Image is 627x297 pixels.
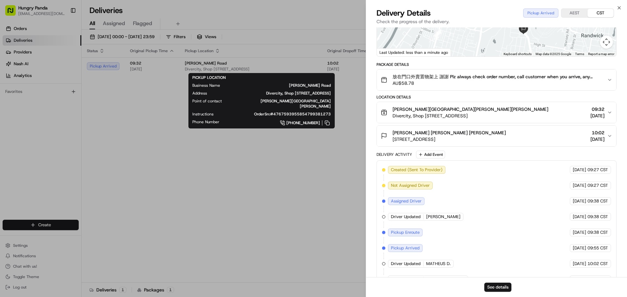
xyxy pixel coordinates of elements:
div: Location Details [377,95,617,100]
button: See all [101,83,119,91]
div: 📗 [7,146,12,152]
img: Nash [7,7,20,20]
span: [STREET_ADDRESS] [393,136,506,142]
span: [PERSON_NAME] T. [426,276,465,282]
span: API Documentation [62,146,105,152]
button: AEST [561,9,587,17]
button: See details [484,283,511,292]
img: 1736555255976-a54dd68f-1ca7-489b-9aae-adbdc363a1c4 [13,119,18,124]
span: 8月15日 [25,101,40,106]
a: 💻API Documentation [53,143,107,155]
span: [PERSON_NAME] [20,119,53,124]
span: Business Name [192,83,220,88]
span: PICKUP LOCATION [192,75,226,80]
span: 10:02 CST [587,261,608,267]
div: Last Updated: less than a minute ago [377,48,451,56]
span: [PERSON_NAME] [426,214,460,220]
span: Divercity, Shop [STREET_ADDRESS] [217,91,331,96]
span: [DATE] [590,112,604,119]
input: Clear [17,42,108,49]
span: [PERSON_NAME] [PERSON_NAME] [PERSON_NAME] [393,129,506,136]
span: [DATE] [590,136,604,142]
a: Open this area in Google Maps (opens a new window) [378,48,400,56]
span: Driver Updated [391,214,421,220]
span: 09:38 CST [587,230,608,235]
a: Report a map error [588,52,614,56]
span: Pickup Enroute [391,230,420,235]
div: 2 [434,30,442,37]
div: 💻 [55,146,60,152]
div: Past conversations [7,85,42,90]
span: Instructions [192,111,214,117]
span: [DATE] [573,276,586,282]
div: Start new chat [29,62,107,69]
span: 09:27 CST [587,183,608,188]
span: 09:38 CST [587,214,608,220]
span: Map data ©2025 Google [536,52,571,56]
div: Delivery Activity [377,152,412,157]
button: Keyboard shortcuts [504,52,532,56]
span: [DATE] [573,261,586,267]
span: Pickup Arrived [391,245,420,251]
span: [DATE] [573,245,586,251]
span: [PERSON_NAME] Road [231,83,331,88]
span: Knowledge Base [13,146,50,152]
span: 10:02 [590,129,604,136]
button: 放在門口外賣置物架上 謝謝 Plz always check order number, call customer when you arrive, any delivery issues, ... [377,69,616,90]
div: Package Details [377,62,617,67]
button: CST [587,9,614,17]
span: 09:38 CST [587,198,608,204]
span: Divercity, Shop [STREET_ADDRESS] [393,112,548,119]
span: [DATE] [573,230,586,235]
span: [PERSON_NAME][GEOGRAPHIC_DATA][PERSON_NAME][PERSON_NAME] [393,106,548,112]
button: Start new chat [111,64,119,72]
span: Not Assigned Driver [391,183,430,188]
span: Phone Number [192,119,219,125]
span: • [54,119,56,124]
span: 09:32 [590,106,604,112]
span: [DATE] [573,167,586,173]
span: 8月7日 [58,119,71,124]
span: 放在門口外賣置物架上 謝謝 Plz always check order number, call customer when you arrive, any delivery issues, ... [393,73,602,80]
p: Check the progress of the delivery. [377,18,617,25]
span: OrderSn:#4767593955854799381273 [224,111,331,117]
a: [PHONE_NUMBER] [230,119,331,126]
button: Add Event [416,151,445,158]
span: AU$58.78 [393,80,602,86]
span: 09:55 CST [587,245,608,251]
button: [PERSON_NAME][GEOGRAPHIC_DATA][PERSON_NAME][PERSON_NAME]Divercity, Shop [STREET_ADDRESS]09:32[DATE] [377,102,616,123]
span: [DATE] [573,183,586,188]
span: 10:14 CST [587,276,608,282]
img: 1727276513143-84d647e1-66c0-4f92-a045-3c9f9f5dfd92 [14,62,25,74]
a: Terms [575,52,584,56]
span: Driver Updated [391,261,421,267]
span: [DATE] [573,214,586,220]
a: 📗Knowledge Base [4,143,53,155]
img: 1736555255976-a54dd68f-1ca7-489b-9aae-adbdc363a1c4 [7,62,18,74]
span: Delivery Details [377,8,431,18]
button: [PERSON_NAME] [PERSON_NAME] [PERSON_NAME][STREET_ADDRESS]10:02[DATE] [377,126,616,146]
span: [PHONE_NUMBER] [286,120,320,126]
span: 09:27 CST [587,167,608,173]
span: • [22,101,24,106]
span: Address [192,91,207,96]
img: Asif Zaman Khan [7,112,17,123]
span: Point of contact [192,98,222,104]
img: Google [378,48,400,56]
p: Welcome 👋 [7,26,119,37]
span: [PERSON_NAME][GEOGRAPHIC_DATA][PERSON_NAME] [232,98,331,109]
div: We're available if you need us! [29,69,90,74]
span: MATHEUS D. [426,261,451,267]
span: Driver Updated [391,276,421,282]
span: Created (Sent To Provider) [391,167,442,173]
button: Map camera controls [600,36,613,49]
a: Powered byPylon [46,161,79,167]
div: 3 [433,29,441,37]
span: Assigned Driver [391,198,422,204]
span: [DATE] [573,198,586,204]
span: Pylon [65,162,79,167]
